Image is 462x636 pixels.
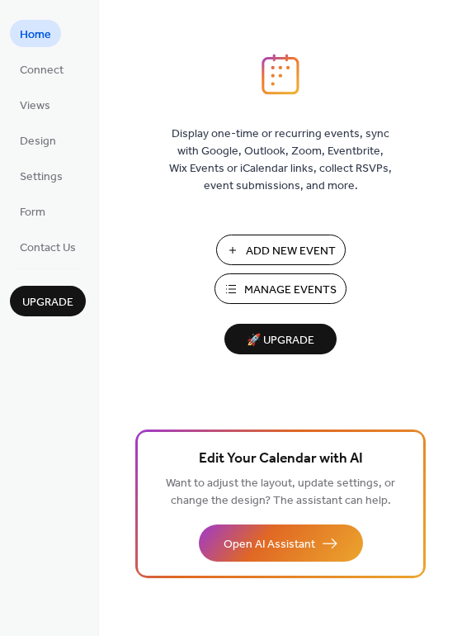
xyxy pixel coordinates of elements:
[234,330,327,352] span: 🚀 Upgrade
[10,126,66,154] a: Design
[20,204,45,221] span: Form
[199,448,363,471] span: Edit Your Calendar with AI
[246,243,336,260] span: Add New Event
[10,20,61,47] a: Home
[10,233,86,260] a: Contact Us
[244,282,337,299] span: Manage Events
[20,133,56,150] span: Design
[20,168,63,186] span: Settings
[10,91,60,118] a: Views
[10,197,55,225] a: Form
[10,286,86,316] button: Upgrade
[224,536,315,553] span: Open AI Assistant
[22,294,73,311] span: Upgrade
[10,162,73,189] a: Settings
[20,62,64,79] span: Connect
[216,235,346,265] button: Add New Event
[10,55,73,83] a: Connect
[20,97,50,115] span: Views
[166,472,395,512] span: Want to adjust the layout, update settings, or change the design? The assistant can help.
[20,26,51,44] span: Home
[262,54,299,95] img: logo_icon.svg
[199,524,363,562] button: Open AI Assistant
[169,126,392,195] span: Display one-time or recurring events, sync with Google, Outlook, Zoom, Eventbrite, Wix Events or ...
[224,324,337,354] button: 🚀 Upgrade
[214,273,346,304] button: Manage Events
[20,240,76,257] span: Contact Us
